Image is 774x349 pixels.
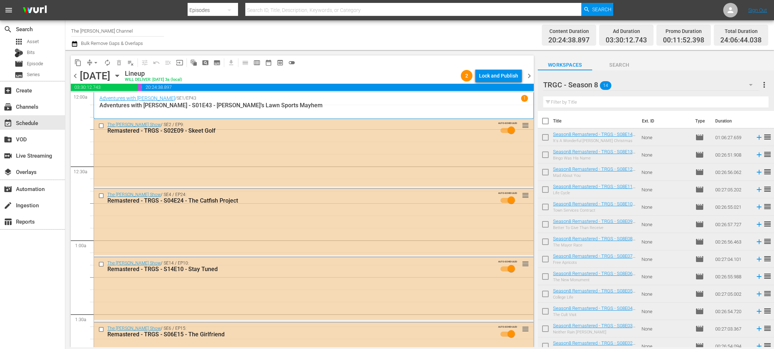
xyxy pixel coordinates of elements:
[186,96,196,101] p: EP43
[200,57,211,68] span: Create Search Block
[695,185,704,194] span: Episode
[4,86,12,95] span: Create
[638,111,691,131] th: Ext. ID
[71,84,138,91] span: 03:30:12.743
[592,61,647,70] span: Search
[763,289,772,298] span: reorder
[553,184,635,195] a: Season8 Remastered - TRGS - S08E11 - Life Cycle
[553,225,636,230] div: Better To Give Than Receive
[553,295,636,300] div: College Life
[71,71,80,80] span: chevron_left
[107,261,161,266] a: The [PERSON_NAME] Show
[523,96,526,101] p: 1
[274,57,286,68] span: View Backup
[553,288,635,299] a: Season8 Remastered - TRGS - S08E05 - College Life
[553,208,636,213] div: Town Services Contract
[755,307,763,315] svg: Add to Schedule
[288,59,295,66] span: toggle_off
[251,57,263,68] span: Week Calendar View
[277,59,284,66] span: preview_outlined
[211,57,223,68] span: Create Series Block
[522,260,529,267] button: reorder
[190,59,197,66] span: auto_awesome_motion_outlined
[125,70,182,78] div: Lineup
[711,111,754,131] th: Duration
[4,135,12,144] span: VOD
[712,303,752,320] td: 00:26:54.720
[4,217,12,226] span: Reports
[712,320,752,337] td: 00:27:03.367
[695,307,704,316] span: Episode
[138,84,142,91] span: 00:11:52.398
[522,260,529,268] span: reorder
[553,191,636,195] div: Life Cycle
[185,55,200,70] span: Refresh All Search Blocks
[15,71,23,79] span: subtitles
[755,203,763,211] svg: Add to Schedule
[522,191,529,199] button: reorder
[125,78,182,82] div: WILL DELIVER: [DATE] 3a (local)
[695,203,704,211] span: Episode
[639,268,692,285] td: None
[712,129,752,146] td: 01:06:27.659
[755,255,763,263] svg: Add to Schedule
[695,255,704,263] span: Episode
[548,36,590,45] span: 20:24:38.897
[4,25,12,34] span: Search
[127,59,134,66] span: playlist_remove_outlined
[763,237,772,246] span: reorder
[4,103,12,111] span: Channels
[755,168,763,176] svg: Add to Schedule
[27,71,40,78] span: Series
[695,150,704,159] span: Episode
[639,216,692,233] td: None
[4,168,12,176] span: Overlays
[92,59,99,66] span: arrow_drop_down
[695,272,704,281] span: Episode
[606,26,647,36] div: Ad Duration
[107,331,493,338] div: Remastered - TRGS - S06E15 - The Girlfriend
[142,84,534,91] span: 20:24:38.897
[553,236,635,247] a: Season8 Remastered - TRGS - S08E08 - The Mayor Race
[177,96,186,101] p: SE1 /
[712,233,752,250] td: 00:26:56.463
[639,198,692,216] td: None
[763,220,772,228] span: reorder
[763,307,772,315] span: reorder
[107,192,493,204] div: / SE4 / EP24:
[663,36,704,45] span: 00:11:52.398
[265,59,272,66] span: date_range_outlined
[763,133,772,141] span: reorder
[107,261,493,273] div: / SE14 / EP10:
[15,49,23,57] div: Bits
[4,119,12,128] span: event_available
[720,36,762,45] span: 24:06:44.038
[525,71,534,80] span: chevron_right
[461,73,472,79] span: 2
[553,323,635,334] a: Season8 Remastered - TRGS - S08E03 - Neither Rain Nor Sleet
[522,121,529,129] span: reorder
[107,326,161,331] a: The [PERSON_NAME] Show
[553,173,636,178] div: Mad About You
[760,76,769,94] button: more_vert
[712,146,752,163] td: 00:26:51.908
[553,243,636,248] div: The Mayor Race
[99,95,175,101] a: Adventures with [PERSON_NAME]
[755,238,763,246] svg: Add to Schedule
[553,278,636,282] div: The New Monument
[553,149,635,160] a: Season8 Remastered - TRGS - S08E13 - Bingo Was His Name
[253,59,261,66] span: calendar_view_week_outlined
[763,254,772,263] span: reorder
[763,185,772,194] span: reorder
[755,325,763,333] svg: Add to Schedule
[695,133,704,142] span: Episode
[176,59,183,66] span: input
[691,111,711,131] th: Type
[538,61,592,70] span: Workspaces
[107,122,493,134] div: / SE2 / EP9:
[553,260,636,265] div: Free Apricots
[639,233,692,250] td: None
[498,325,517,328] span: AUTO-SCHEDULED
[755,290,763,298] svg: Add to Schedule
[102,57,113,68] span: Loop Content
